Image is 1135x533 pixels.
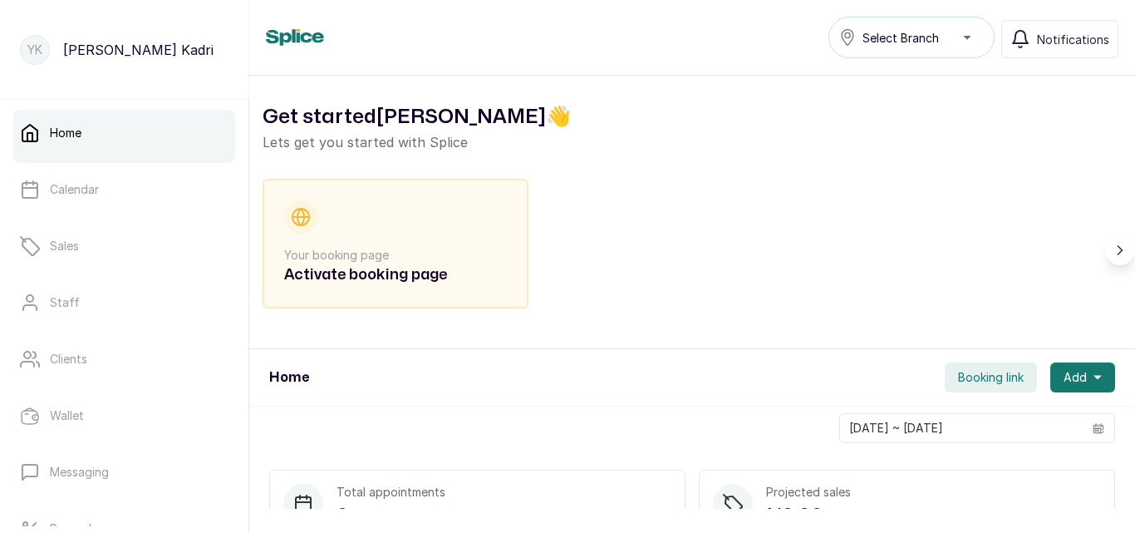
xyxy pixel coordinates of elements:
[63,40,214,60] p: [PERSON_NAME] Kadri
[1093,422,1104,434] svg: calendar
[945,363,1037,392] button: Booking link
[1001,20,1118,58] button: Notifications
[862,29,939,47] span: Select Branch
[263,102,1122,132] h2: Get started [PERSON_NAME] 👋
[13,392,235,439] a: Wallet
[263,132,1122,152] p: Lets get you started with Splice
[840,414,1083,442] input: Select date
[13,449,235,496] a: Messaging
[13,336,235,382] a: Clients
[1050,363,1115,392] button: Add
[13,110,235,156] a: Home
[1037,31,1109,48] span: Notifications
[50,238,79,254] p: Sales
[50,125,81,141] p: Home
[263,179,528,308] div: Your booking pageActivate booking page
[958,369,1024,386] span: Booking link
[13,166,235,213] a: Calendar
[50,407,84,424] p: Wallet
[284,264,507,287] h2: Activate booking page
[766,501,851,531] p: ₦0.00
[269,368,309,387] h1: Home
[1064,369,1087,386] span: Add
[337,501,445,531] p: 0
[27,42,42,58] p: YK
[50,181,99,198] p: Calendar
[50,464,109,481] p: Messaging
[13,279,235,326] a: Staff
[50,294,80,311] p: Staff
[13,223,235,269] a: Sales
[337,484,445,501] p: Total appointments
[50,351,87,368] p: Clients
[1105,235,1135,265] button: Scroll right
[766,484,851,501] p: Projected sales
[828,17,995,58] button: Select Branch
[284,247,507,264] p: Your booking page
